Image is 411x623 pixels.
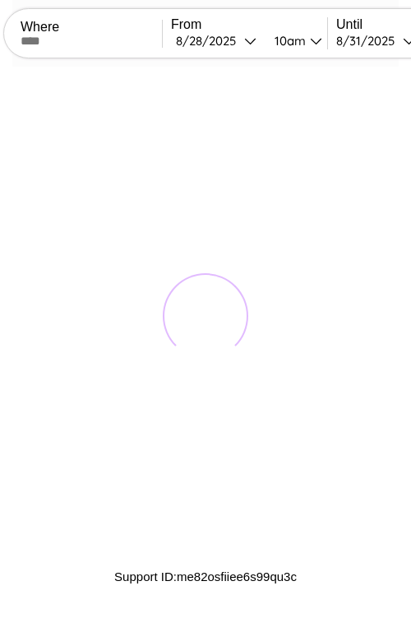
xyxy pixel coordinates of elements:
[114,565,297,588] p: Support ID: me82osfiiee6s99qu3c
[261,32,327,49] button: 10am
[171,32,261,49] button: 8/28/2025
[171,17,327,32] label: From
[21,20,162,35] label: Where
[266,33,310,49] div: 10am
[176,33,244,49] div: 8 / 28 / 2025
[336,33,403,49] div: 8 / 31 / 2025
